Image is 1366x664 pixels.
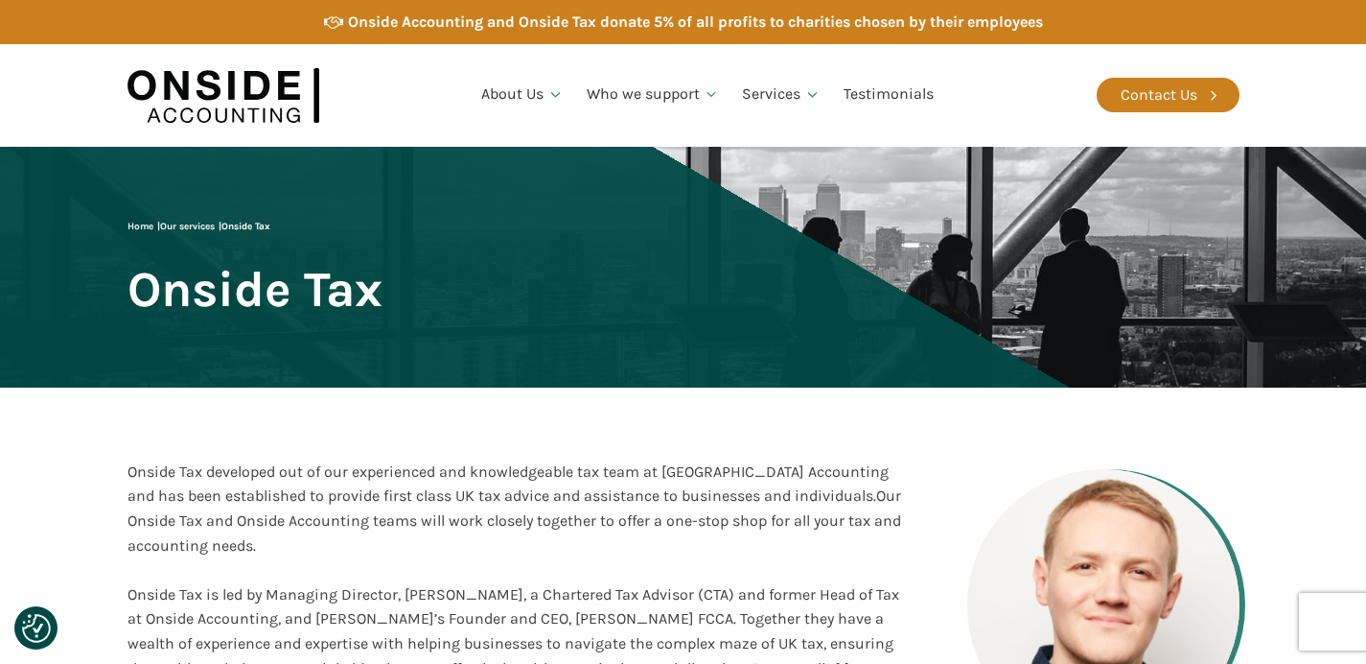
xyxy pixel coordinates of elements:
[127,263,382,316] span: Onside Tax
[127,221,153,232] a: Home
[22,614,51,643] img: Revisit consent button
[221,221,270,232] span: Onside Tax
[730,62,832,128] a: Services
[470,62,575,128] a: About Us
[22,614,51,643] button: Consent Preferences
[127,221,270,232] span: | |
[832,62,945,128] a: Testimonials
[575,62,731,128] a: Who we support
[348,10,1043,35] div: Onside Accounting and Onside Tax donate 5% of all profits to charities chosen by their employees
[160,221,215,232] a: Our services
[1097,78,1239,112] a: Contact Us
[127,486,901,554] span: Our Onside Tax and Onside Accounting teams will work closely together to offer a one-stop shop fo...
[127,460,906,557] div: Onside Tax developed out of our experienced and knowledgeable tax team at [GEOGRAPHIC_DATA] Accou...
[1121,83,1197,107] div: Contact Us
[127,59,319,132] img: Onside Accounting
